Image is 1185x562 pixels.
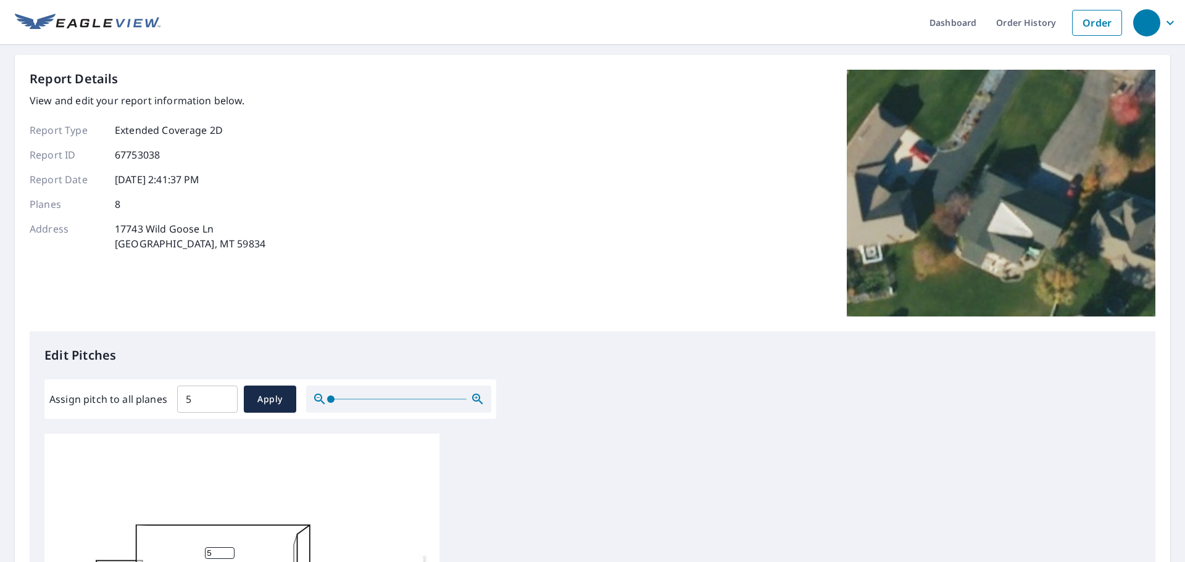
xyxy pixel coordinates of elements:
span: Apply [254,392,286,407]
p: Extended Coverage 2D [115,123,223,138]
p: 17743 Wild Goose Ln [GEOGRAPHIC_DATA], MT 59834 [115,221,265,251]
a: Order [1072,10,1122,36]
img: Top image [847,70,1155,316]
p: View and edit your report information below. [30,93,265,108]
p: [DATE] 2:41:37 PM [115,172,200,187]
p: Report Details [30,70,118,88]
p: Address [30,221,104,251]
p: Report Date [30,172,104,187]
p: 8 [115,197,120,212]
img: EV Logo [15,14,160,32]
p: Report ID [30,147,104,162]
p: 67753038 [115,147,160,162]
input: 00.0 [177,382,238,416]
button: Apply [244,386,296,413]
label: Assign pitch to all planes [49,392,167,407]
p: Report Type [30,123,104,138]
p: Planes [30,197,104,212]
p: Edit Pitches [44,346,1141,365]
